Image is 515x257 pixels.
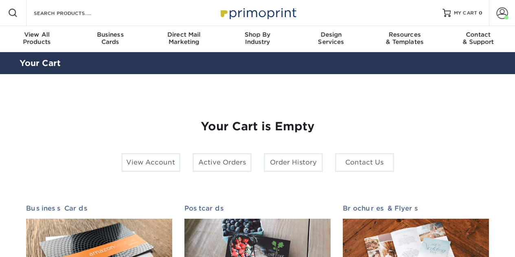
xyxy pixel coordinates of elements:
[454,10,477,17] span: MY CART
[368,26,442,52] a: Resources& Templates
[479,10,482,16] span: 0
[33,8,112,18] input: SEARCH PRODUCTS.....
[221,26,294,52] a: Shop ByIndustry
[74,31,147,38] span: Business
[20,58,61,68] a: Your Cart
[74,26,147,52] a: BusinessCards
[294,31,368,46] div: Services
[368,31,442,46] div: & Templates
[193,153,252,172] a: Active Orders
[147,31,221,38] span: Direct Mail
[184,204,331,212] h2: Postcards
[368,31,442,38] span: Resources
[221,31,294,46] div: Industry
[441,31,515,38] span: Contact
[441,26,515,52] a: Contact& Support
[217,4,298,22] img: Primoprint
[441,31,515,46] div: & Support
[26,120,489,134] h1: Your Cart is Empty
[147,31,221,46] div: Marketing
[221,31,294,38] span: Shop By
[294,31,368,38] span: Design
[264,153,323,172] a: Order History
[74,31,147,46] div: Cards
[26,204,172,212] h2: Business Cards
[294,26,368,52] a: DesignServices
[147,26,221,52] a: Direct MailMarketing
[121,153,180,172] a: View Account
[343,204,489,212] h2: Brochures & Flyers
[335,153,394,172] a: Contact Us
